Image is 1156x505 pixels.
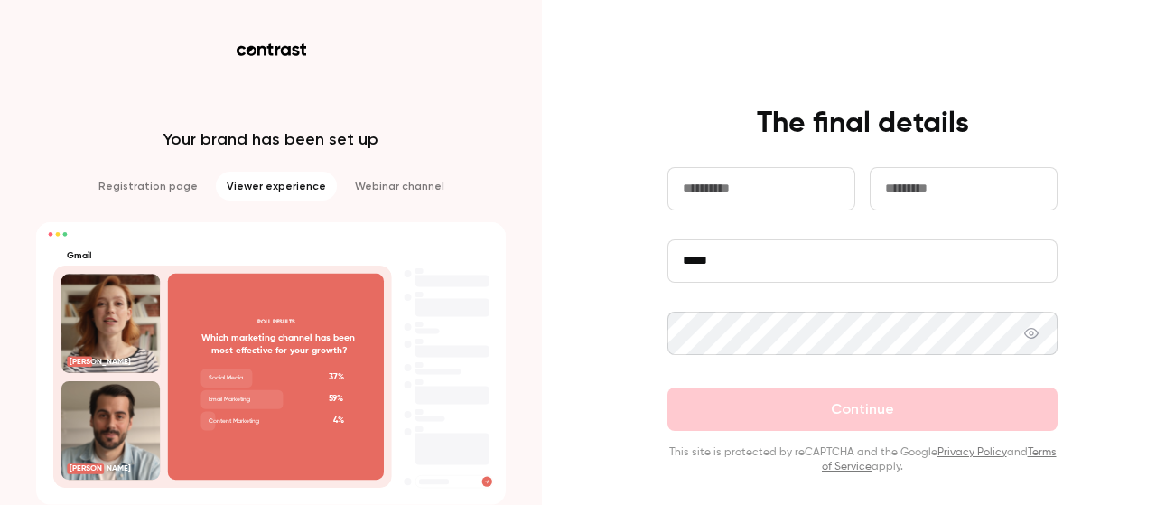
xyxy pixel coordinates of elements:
[344,172,455,201] li: Webinar channel
[757,106,969,142] h4: The final details
[667,445,1058,474] p: This site is protected by reCAPTCHA and the Google and apply.
[216,172,337,201] li: Viewer experience
[937,447,1007,458] a: Privacy Policy
[163,128,378,150] p: Your brand has been set up
[822,447,1057,472] a: Terms of Service
[88,172,209,201] li: Registration page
